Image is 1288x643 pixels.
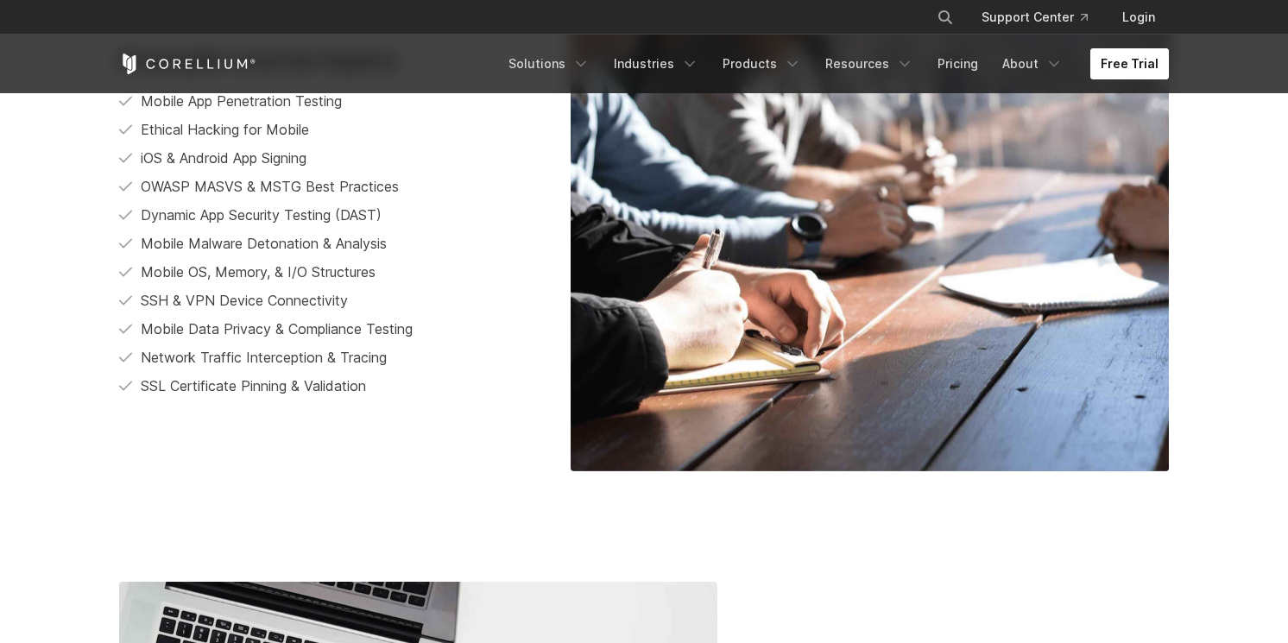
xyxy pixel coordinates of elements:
[1108,2,1169,33] a: Login
[927,48,988,79] a: Pricing
[916,2,1169,33] div: Navigation Menu
[498,48,600,79] a: Solutions
[119,205,536,226] li: Dynamic App Security Testing (DAST)
[119,347,536,369] li: Network Traffic Interception & Tracing
[119,54,256,74] a: Corellium Home
[930,2,961,33] button: Search
[815,48,924,79] a: Resources
[119,176,536,198] li: OWASP MASVS & MSTG Best Practices
[968,2,1102,33] a: Support Center
[119,233,536,255] li: Mobile Malware Detonation & Analysis
[119,290,536,312] li: SSH & VPN Device Connectivity
[603,48,709,79] a: Industries
[119,148,536,169] li: iOS & Android App Signing
[119,262,536,283] li: Mobile OS, Memory, & I/O Structures
[1090,48,1169,79] a: Free Trial
[712,48,811,79] a: Products
[498,48,1169,79] div: Navigation Menu
[992,48,1073,79] a: About
[119,91,536,112] li: Mobile App Penetration Testing
[119,318,536,340] li: Mobile Data Privacy & Compliance Testing
[119,119,536,141] li: Ethical Hacking for Mobile
[119,375,536,397] li: SSL Certificate Pinning & Validation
